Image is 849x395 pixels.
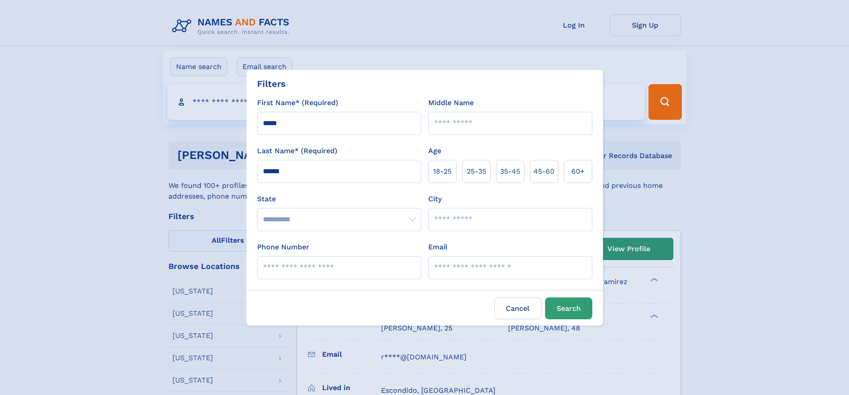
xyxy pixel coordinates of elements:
[500,166,520,177] span: 35‑45
[428,98,474,108] label: Middle Name
[428,242,447,252] label: Email
[467,166,486,177] span: 25‑35
[257,242,309,252] label: Phone Number
[428,194,442,204] label: City
[433,166,451,177] span: 18‑25
[533,166,554,177] span: 45‑60
[257,194,421,204] label: State
[257,77,286,90] div: Filters
[428,146,441,156] label: Age
[571,166,585,177] span: 60+
[257,98,338,108] label: First Name* (Required)
[257,146,337,156] label: Last Name* (Required)
[545,297,592,319] button: Search
[494,297,541,319] label: Cancel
